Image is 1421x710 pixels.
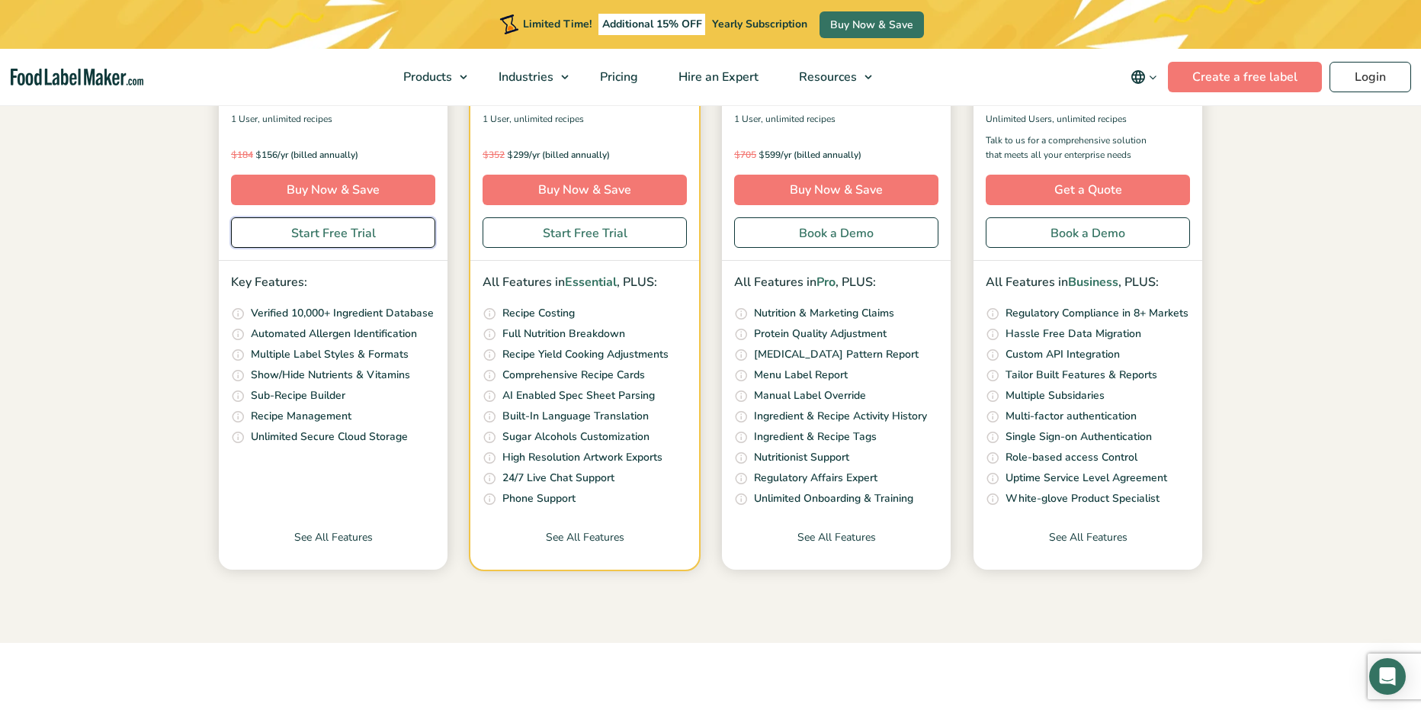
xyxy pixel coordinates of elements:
p: Uptime Service Level Agreement [1006,470,1167,487]
p: Regulatory Affairs Expert [754,470,877,487]
p: Ingredient & Recipe Activity History [754,408,927,425]
a: See All Features [722,529,951,570]
a: See All Features [470,529,699,570]
p: Built-In Language Translation [502,408,649,425]
a: Start Free Trial [483,217,687,248]
span: Products [399,69,454,85]
a: Create a free label [1168,62,1322,92]
p: Verified 10,000+ Ingredient Database [251,305,434,322]
del: 352 [483,149,505,161]
span: 1 User [231,112,258,126]
p: Unlimited Onboarding & Training [754,490,913,507]
p: Menu Label Report [754,367,848,384]
p: Show/Hide Nutrients & Vitamins [251,367,410,384]
a: Industries [479,49,576,105]
span: Resources [794,69,858,85]
p: Ingredient & Recipe Tags [754,429,877,445]
p: Single Sign-on Authentication [1006,429,1152,445]
p: All Features in , PLUS: [986,273,1190,293]
a: Login [1330,62,1411,92]
a: Resources [779,49,880,105]
p: Phone Support [502,490,576,507]
a: See All Features [974,529,1202,570]
del: 184 [231,149,253,161]
span: Pro [816,274,836,291]
p: Regulatory Compliance in 8+ Markets [1006,305,1188,322]
p: Talk to us for a comprehensive solution that meets all your enterprise needs [986,133,1161,162]
p: Comprehensive Recipe Cards [502,367,645,384]
span: $ [759,149,765,160]
span: 1 User [483,112,509,126]
a: See All Features [219,529,447,570]
p: Multiple Subsidaries [1006,387,1105,404]
p: 299/yr (billed annually) [483,147,687,162]
p: AI Enabled Spec Sheet Parsing [502,387,655,404]
span: , Unlimited Recipes [761,112,836,126]
p: 24/7 Live Chat Support [502,470,614,487]
span: $ [255,149,261,160]
span: Unlimited Users [986,112,1052,126]
p: Recipe Costing [502,305,575,322]
a: Buy Now & Save [231,175,435,205]
p: High Resolution Artwork Exports [502,449,662,466]
a: Start Free Trial [231,217,435,248]
p: White-glove Product Specialist [1006,490,1160,507]
a: Products [383,49,475,105]
p: Sugar Alcohols Customization [502,429,650,445]
p: Key Features: [231,273,435,293]
span: Additional 15% OFF [598,14,706,35]
p: Full Nutrition Breakdown [502,326,625,342]
span: 1 User [734,112,761,126]
span: Pricing [595,69,640,85]
p: All Features in , PLUS: [734,273,938,293]
span: , Unlimited Recipes [258,112,332,126]
p: Tailor Built Features & Reports [1006,367,1157,384]
p: Hassle Free Data Migration [1006,326,1141,342]
p: Custom API Integration [1006,346,1120,363]
p: Nutritionist Support [754,449,849,466]
p: Role-based access Control [1006,449,1137,466]
p: Unlimited Secure Cloud Storage [251,429,408,445]
span: Limited Time! [523,17,592,31]
a: Buy Now & Save [734,175,938,205]
span: Hire an Expert [674,69,760,85]
p: Manual Label Override [754,387,866,404]
div: Open Intercom Messenger [1369,658,1406,695]
del: 705 [734,149,756,161]
p: Recipe Yield Cooking Adjustments [502,346,669,363]
a: Buy Now & Save [820,11,924,38]
span: $ [734,149,740,160]
a: Buy Now & Save [483,175,687,205]
p: 599/yr (billed annually) [734,147,938,162]
span: Yearly Subscription [712,17,807,31]
p: Automated Allergen Identification [251,326,417,342]
p: Recipe Management [251,408,351,425]
p: Sub-Recipe Builder [251,387,345,404]
span: , Unlimited Recipes [509,112,584,126]
a: Hire an Expert [659,49,775,105]
p: All Features in , PLUS: [483,273,687,293]
a: Pricing [580,49,655,105]
span: $ [507,149,513,160]
span: $ [483,149,489,160]
p: Nutrition & Marketing Claims [754,305,894,322]
p: Protein Quality Adjustment [754,326,887,342]
span: Essential [565,274,617,291]
p: 156/yr (billed annually) [231,147,435,162]
span: Business [1068,274,1118,291]
p: [MEDICAL_DATA] Pattern Report [754,346,919,363]
p: Multiple Label Styles & Formats [251,346,409,363]
span: $ [231,149,237,160]
span: Industries [494,69,555,85]
a: Get a Quote [986,175,1190,205]
a: Book a Demo [734,217,938,248]
span: , Unlimited Recipes [1052,112,1127,126]
p: Multi-factor authentication [1006,408,1137,425]
a: Book a Demo [986,217,1190,248]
